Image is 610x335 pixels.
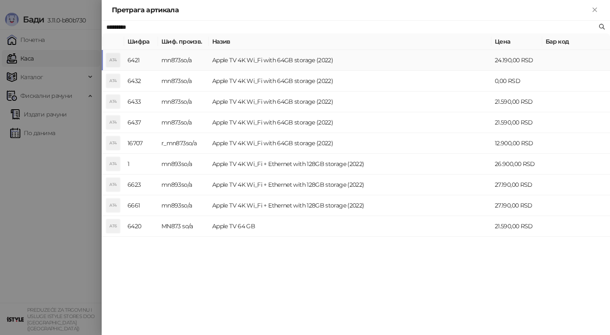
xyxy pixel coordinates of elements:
[124,195,158,216] td: 6661
[106,199,120,212] div: AT4
[491,154,542,174] td: 26.900,00 RSD
[158,133,209,154] td: r_mn873so/a
[209,112,491,133] td: Apple TV 4K Wi_Fi with 64GB storage (2022)
[158,174,209,195] td: mn893so/a
[209,50,491,71] td: Apple TV 4K Wi_Fi with 64GB storage (2022)
[491,71,542,91] td: 0,00 RSD
[209,91,491,112] td: Apple TV 4K Wi_Fi with 64GB storage (2022)
[209,216,491,237] td: Apple TV 64 GB
[158,112,209,133] td: mn873so/a
[112,5,590,15] div: Претрага артикала
[106,219,120,233] div: AT6
[158,33,209,50] th: Шиф. произв.
[491,112,542,133] td: 21.590,00 RSD
[124,216,158,237] td: 6420
[158,50,209,71] td: mn873so/a
[491,91,542,112] td: 21.590,00 RSD
[106,178,120,191] div: AT4
[124,33,158,50] th: Шифра
[106,53,120,67] div: AT4
[209,195,491,216] td: Apple TV 4K Wi_Fi + Ethernet with 128GB storage (2022)
[124,174,158,195] td: 6623
[158,91,209,112] td: mn873so/a
[124,71,158,91] td: 6432
[209,154,491,174] td: Apple TV 4K Wi_Fi + Ethernet with 128GB storage (2022)
[209,133,491,154] td: Apple TV 4K Wi_Fi with 64GB storage (2022)
[209,33,491,50] th: Назив
[209,174,491,195] td: Apple TV 4K Wi_Fi + Ethernet with 128GB storage (2022)
[106,74,120,88] div: AT4
[106,95,120,108] div: AT4
[491,174,542,195] td: 27.190,00 RSD
[491,33,542,50] th: Цена
[124,91,158,112] td: 6433
[124,50,158,71] td: 6421
[106,116,120,129] div: AT4
[124,112,158,133] td: 6437
[158,71,209,91] td: mn873so/a
[491,50,542,71] td: 24.190,00 RSD
[542,33,610,50] th: Бар код
[124,154,158,174] td: 1
[590,5,600,15] button: Close
[158,154,209,174] td: mn893so/a
[491,133,542,154] td: 12.900,00 RSD
[158,216,209,237] td: MN873 so/a
[106,136,120,150] div: AT4
[491,216,542,237] td: 21.590,00 RSD
[106,157,120,171] div: AT4
[124,133,158,154] td: 16707
[491,195,542,216] td: 27.190,00 RSD
[209,71,491,91] td: Apple TV 4K Wi_Fi with 64GB storage (2022)
[158,195,209,216] td: mn893so/a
